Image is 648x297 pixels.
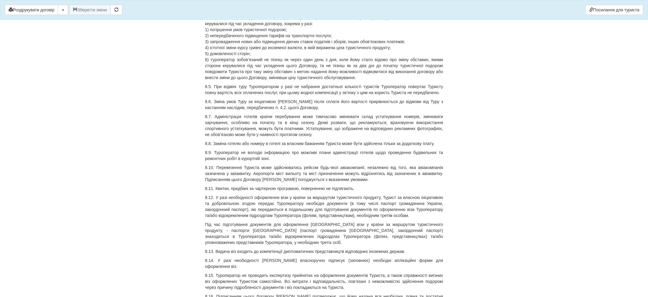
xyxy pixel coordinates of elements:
a: Посилання для туриста [585,5,643,15]
p: Під час підготування документів для оформлення [GEOGRAPHIC_DATA] візи у країни за маршрутом турис... [205,221,443,245]
button: Роздрукувати договір [5,5,58,15]
button: Зберегти зміни [69,5,111,15]
p: 8.13. Видача віз входить до компетенції дипломатичних представництв відповідних іноземних держав. [205,248,443,254]
p: 8.9. Туроператор не володіє інформацією про можливі плани адміністрації готелів щодо проведення б... [205,150,443,162]
p: 8.11. Квитки, придбані за чартерною програмою, поверненню не підлягають. [205,186,443,192]
p: 8.12. У разі необхідності оформлення візи у країни за маршрутом туристичного продукту, Турист за ... [205,195,443,218]
p: 8.14. У разі необхідності [PERSON_NAME] власноручно підписує (заповнює) необхідні аплікаційні фор... [205,257,443,269]
p: 8.10. Перевезення Туриста може здійснюватись рейсом будь-якої авіакомпанії, незалежно від того, я... [205,165,443,183]
p: 8.15. Туроператор не проводить експертизу прийнятих на оформлення документів Туриста, а також спр... [205,272,443,290]
p: 8.6. Зміна умов Туру за ініціативою [PERSON_NAME] після сплати його вартості прирівнюється до від... [205,99,443,111]
p: 8.8. Заміна готелю або номеру в готелі за власним бажанням Туриста може бути здійснена тільки за ... [205,141,443,147]
p: 8.5. При відміні туру Туроператором у разі не набрання достатньої кількості туристів Туроператор ... [205,84,443,96]
p: 8.4. Кожна із Сторін договору на туристичне обслуговування до початку туристичної подорожі може в... [205,9,443,81]
p: 8.7. Адміністрація готелів країни перебування може тимчасово змінювати склад устаткування номерів... [205,114,443,138]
